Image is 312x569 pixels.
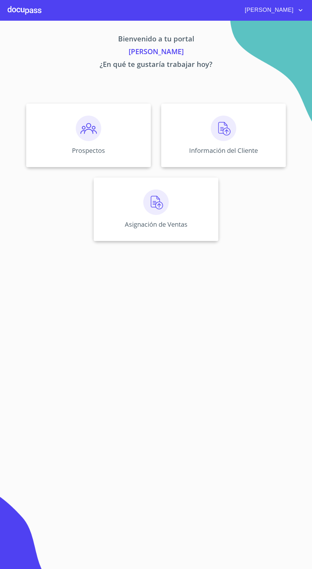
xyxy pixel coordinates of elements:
[125,220,188,229] p: Asignación de Ventas
[143,189,169,215] img: carga.png
[211,116,236,141] img: carga.png
[189,146,258,155] p: Información del Cliente
[8,33,304,46] p: Bienvenido a tu portal
[240,5,304,15] button: account of current user
[76,116,101,141] img: prospectos.png
[240,5,297,15] span: [PERSON_NAME]
[72,146,105,155] p: Prospectos
[8,59,304,72] p: ¿En qué te gustaría trabajar hoy?
[8,46,304,59] p: [PERSON_NAME]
